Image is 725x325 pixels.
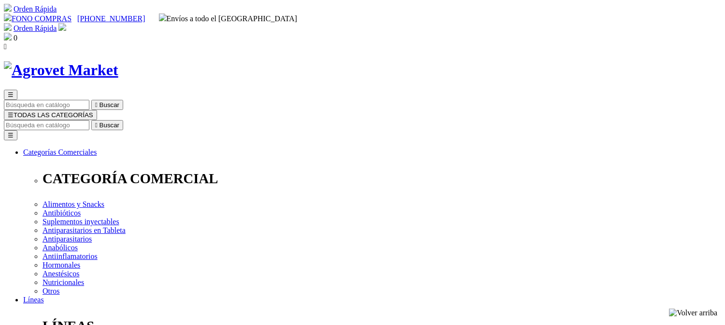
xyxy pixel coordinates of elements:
img: shopping-bag.svg [4,33,12,41]
button: ☰TODAS LAS CATEGORÍAS [4,110,97,120]
a: FONO COMPRAS [4,14,71,23]
a: Suplementos inyectables [43,217,119,226]
button: ☰ [4,90,17,100]
a: Anabólicos [43,244,78,252]
p: CATEGORÍA COMERCIAL [43,171,721,187]
button:  Buscar [91,100,123,110]
a: Antiinflamatorios [43,252,98,260]
button: ☰ [4,130,17,140]
a: Anestésicos [43,270,79,278]
a: Categorías Comerciales [23,148,97,156]
img: user.svg [58,23,66,31]
a: Alimentos y Snacks [43,200,104,208]
span: ☰ [8,111,14,119]
a: Orden Rápida [14,5,57,13]
a: Acceda a su cuenta de cliente [58,24,66,32]
a: Líneas [23,296,44,304]
img: Agrovet Market [4,61,118,79]
input: Buscar [4,100,89,110]
img: shopping-cart.svg [4,4,12,12]
span: Buscar [100,101,119,108]
a: Antibióticos [43,209,81,217]
img: delivery-truck.svg [159,14,167,21]
img: Volver arriba [669,309,717,317]
span: ☰ [8,91,14,98]
span: 0 [14,34,17,42]
span: Envíos a todo el [GEOGRAPHIC_DATA] [159,14,298,23]
input: Buscar [4,120,89,130]
img: shopping-cart.svg [4,23,12,31]
a: Otros [43,287,60,295]
i:  [95,122,98,129]
i:  [4,42,7,51]
a: Hormonales [43,261,80,269]
a: Antiparasitarios en Tableta [43,226,126,234]
button:  Buscar [91,120,123,130]
a: Antiparasitarios [43,235,92,243]
a: Nutricionales [43,278,84,286]
i:  [95,101,98,108]
span: Buscar [100,122,119,129]
img: phone.svg [4,14,12,21]
a: Orden Rápida [14,24,57,32]
a: [PHONE_NUMBER] [77,14,145,23]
